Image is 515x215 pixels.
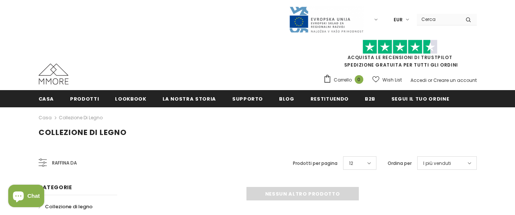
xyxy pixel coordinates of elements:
[59,114,103,121] a: Collezione di legno
[372,73,402,86] a: Wish List
[391,95,449,102] span: Segui il tuo ordine
[363,40,437,54] img: Fidati di Pilot Stars
[394,16,403,24] span: EUR
[163,90,216,107] a: La nostra storia
[115,90,146,107] a: Lookbook
[39,127,127,138] span: Collezione di legno
[334,76,352,84] span: Carrello
[365,90,375,107] a: B2B
[39,64,69,85] img: Casi MMORE
[423,160,451,167] span: I più venduti
[365,95,375,102] span: B2B
[39,90,54,107] a: Casa
[232,90,263,107] a: supporto
[349,160,353,167] span: 12
[411,77,427,83] a: Accedi
[348,54,452,61] a: Acquista le recensioni di TrustPilot
[39,113,52,122] a: Casa
[39,95,54,102] span: Casa
[289,6,364,33] img: Javni Razpis
[323,74,367,86] a: Carrello 0
[6,185,46,209] inbox-online-store-chat: Shopify online store chat
[391,90,449,107] a: Segui il tuo ordine
[115,95,146,102] span: Lookbook
[39,184,72,191] span: Categorie
[310,95,349,102] span: Restituendo
[45,203,93,210] span: Collezione di legno
[293,160,337,167] label: Prodotti per pagina
[323,43,477,68] span: SPEDIZIONE GRATUITA PER TUTTI GLI ORDINI
[70,95,99,102] span: Prodotti
[388,160,412,167] label: Ordina per
[428,77,432,83] span: or
[52,159,77,167] span: Raffina da
[232,95,263,102] span: supporto
[417,14,460,25] input: Search Site
[355,75,363,84] span: 0
[70,90,99,107] a: Prodotti
[433,77,477,83] a: Creare un account
[289,16,364,22] a: Javni Razpis
[279,95,294,102] span: Blog
[163,95,216,102] span: La nostra storia
[310,90,349,107] a: Restituendo
[279,90,294,107] a: Blog
[39,200,93,213] a: Collezione di legno
[382,76,402,84] span: Wish List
